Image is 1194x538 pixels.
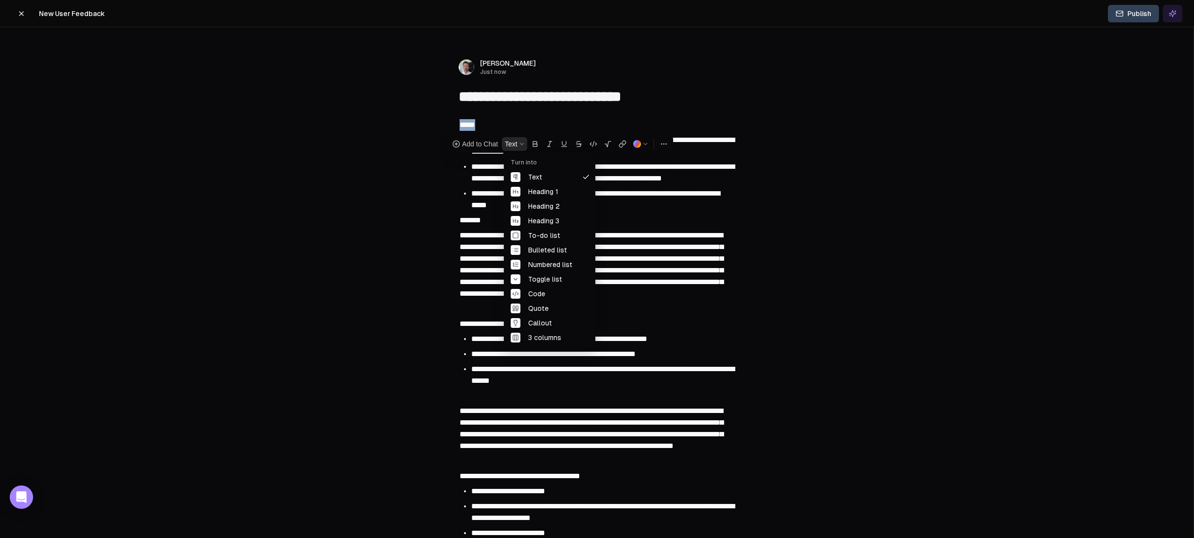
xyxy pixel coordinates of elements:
[462,139,498,149] span: Add to Chat
[506,170,593,184] div: Text
[506,316,593,330] div: Callout
[480,68,536,76] span: Just now
[459,59,474,75] img: _image
[506,331,593,344] div: 3 columns
[506,229,593,242] div: To-do list
[506,243,593,257] div: Bulleted list
[504,159,595,166] div: Turn into
[480,58,536,68] span: [PERSON_NAME]
[506,214,593,228] div: Heading 3
[10,485,33,509] div: Open Intercom Messenger
[506,258,593,271] div: Numbered list
[506,272,593,286] div: Toggle list
[506,302,593,315] div: Quote
[506,287,593,301] div: Code
[449,137,501,151] button: Add to Chat
[506,199,593,213] div: Heading 2
[1108,5,1159,22] button: Publish
[506,185,593,198] div: Heading 1
[505,139,517,149] div: Text
[39,9,105,18] span: New User Feedback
